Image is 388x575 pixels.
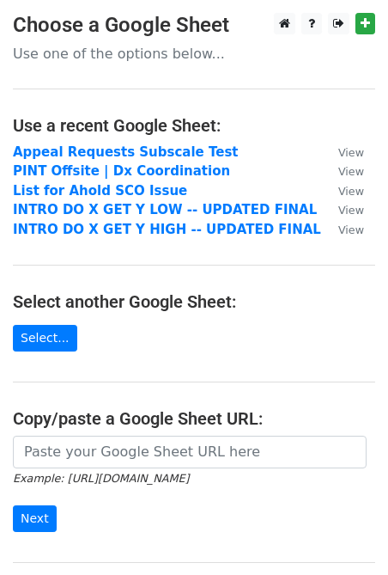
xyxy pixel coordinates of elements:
a: View [321,163,364,179]
p: Use one of the options below... [13,45,375,63]
h4: Use a recent Google Sheet: [13,115,375,136]
small: View [338,223,364,236]
h3: Choose a Google Sheet [13,13,375,38]
a: INTRO DO X GET Y LOW -- UPDATED FINAL [13,202,317,217]
h4: Copy/paste a Google Sheet URL: [13,408,375,429]
input: Paste your Google Sheet URL here [13,436,367,468]
a: Select... [13,325,77,352]
a: View [321,222,364,237]
a: View [321,183,364,199]
small: View [338,165,364,178]
a: Appeal Requests Subscale Test [13,144,239,160]
a: List for Ahold SCO Issue [13,183,187,199]
small: View [338,185,364,198]
a: View [321,144,364,160]
small: View [338,146,364,159]
a: View [321,202,364,217]
a: INTRO DO X GET Y HIGH -- UPDATED FINAL [13,222,321,237]
a: PINT Offsite | Dx Coordination [13,163,230,179]
h4: Select another Google Sheet: [13,291,375,312]
small: View [338,204,364,217]
small: Example: [URL][DOMAIN_NAME] [13,472,189,485]
input: Next [13,505,57,532]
